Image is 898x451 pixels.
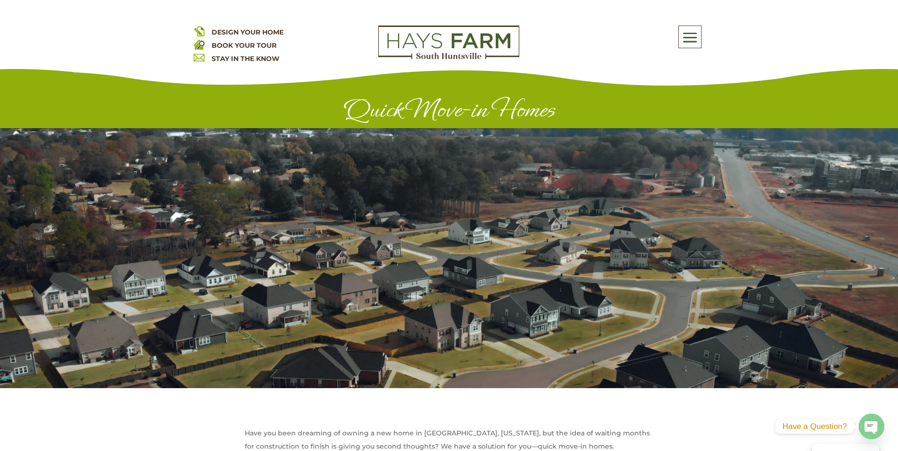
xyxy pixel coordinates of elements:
a: hays farm homes huntsville development [378,53,519,61]
img: book your home tour [194,39,204,50]
img: Logo [378,26,519,60]
a: BOOK YOUR TOUR [212,41,276,50]
a: STAY IN THE KNOW [212,54,279,63]
h1: Quick Move-in Homes [194,95,705,128]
